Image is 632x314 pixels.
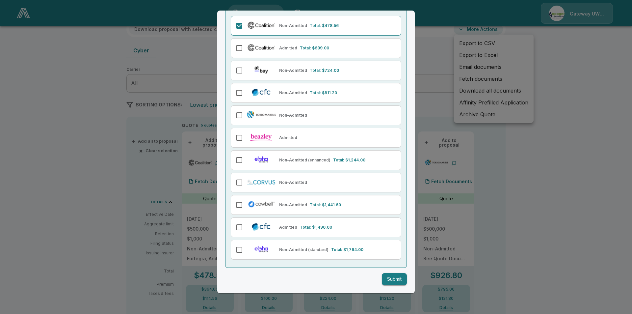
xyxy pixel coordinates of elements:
[300,45,329,51] p: Total: $689.00
[310,202,341,208] p: Total: $1,441.60
[279,202,307,208] p: Non-Admitted
[231,195,401,215] div: Cowbell (Non-Admitted)Non-AdmittedTotal: $1,441.60
[246,43,276,52] img: Coalition (Admitted)
[279,224,297,230] p: Admitted
[279,135,297,141] p: Admitted
[231,38,401,58] div: Coalition (Admitted)AdmittedTotal: $689.00
[231,61,401,80] div: At-Bay (Non-Admitted)Non-AdmittedTotal: $724.00
[279,90,307,96] p: Non-Admitted
[279,247,329,253] p: Non-Admitted (standard)
[279,45,297,51] p: Admitted
[231,128,401,148] div: Beazley (Admitted & Non-Admitted)Admitted
[300,224,332,230] p: Total: $1,490.00
[231,105,401,125] div: Tokio Marine TMHCC (Non-Admitted)Non-Admitted
[246,110,276,119] img: Tokio Marine TMHCC (Non-Admitted)
[279,157,330,163] p: Non-Admitted (enhanced)
[231,217,401,237] div: CFC (Admitted)AdmittedTotal: $1,490.00
[310,90,337,96] p: Total: $911.20
[246,244,276,254] img: Elpha (Non-Admitted) Standard
[246,177,276,186] img: Corvus Cyber (Non-Admitted)
[246,132,276,142] img: Beazley (Admitted & Non-Admitted)
[231,240,401,260] div: Elpha (Non-Admitted) StandardNon-Admitted (standard)Total: $1,764.00
[246,155,276,164] img: Elpha (Non-Admitted) Enhanced
[279,112,307,118] p: Non-Admitted
[231,173,401,192] div: Corvus Cyber (Non-Admitted)Non-Admitted
[279,68,307,73] p: Non-Admitted
[331,247,363,253] p: Total: $1,764.00
[382,273,407,285] button: Submit
[246,88,276,97] img: CFC Cyber (Non-Admitted)
[246,222,276,231] img: CFC (Admitted)
[279,180,307,186] p: Non-Admitted
[279,23,307,29] p: Non-Admitted
[246,20,276,30] img: Coalition (Non-Admitted)
[333,157,365,163] p: Total: $1,244.00
[246,65,276,74] img: At-Bay (Non-Admitted)
[231,16,401,36] div: Coalition (Non-Admitted)Non-AdmittedTotal: $478.56
[246,200,276,209] img: Cowbell (Non-Admitted)
[310,23,339,29] p: Total: $478.56
[310,68,339,73] p: Total: $724.00
[231,150,401,170] div: Elpha (Non-Admitted) EnhancedNon-Admitted (enhanced)Total: $1,244.00
[231,83,401,103] div: CFC Cyber (Non-Admitted)Non-AdmittedTotal: $911.20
